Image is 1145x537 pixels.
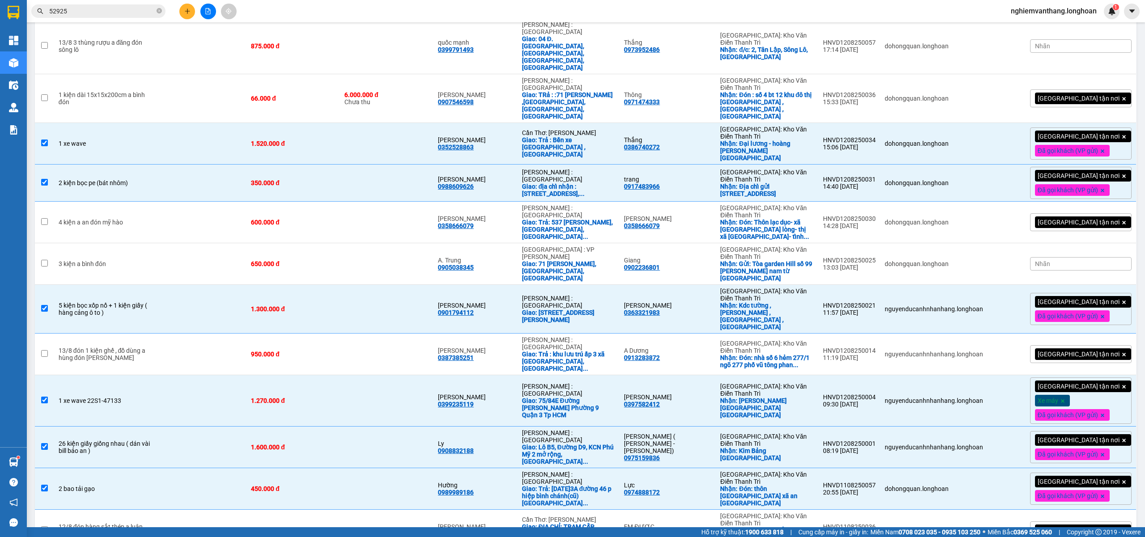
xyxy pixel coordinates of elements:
div: ANH HUỲNH [438,523,513,530]
div: Giao: địa chỉ nhận : 591/10 Trần Xuân Soạn, phường Tân Hưng, Quận 7, Tp. Hồ Chí Minh [522,183,615,197]
div: [PERSON_NAME] : [GEOGRAPHIC_DATA] [522,77,615,91]
span: Nhãn [1035,260,1050,267]
span: Đã gọi khách (VP gửi) [1038,492,1098,500]
span: ... [583,499,588,507]
div: [GEOGRAPHIC_DATA]: Kho Văn Điển Thanh Trì [720,383,814,397]
img: warehouse-icon [9,103,18,112]
div: 6.000.000 đ [344,91,429,98]
img: solution-icon [9,125,18,135]
span: search [37,8,43,14]
div: [PERSON_NAME] : [GEOGRAPHIC_DATA] [522,471,615,485]
img: logo-vxr [8,6,19,19]
span: Đã gọi khách (VP gửi) [1038,450,1098,458]
sup: 1 [17,456,20,459]
div: 0907546598 [438,98,474,106]
div: HNVD1108250036 [823,523,876,530]
div: [PERSON_NAME] : [GEOGRAPHIC_DATA] [522,383,615,397]
div: Nhận: Kim Bảng Hà Nam [720,447,814,461]
span: close-circle [157,8,162,13]
span: [GEOGRAPHIC_DATA] tận nơi [1038,382,1120,390]
div: HNVD1208250001 [823,440,876,447]
span: 1 [1114,4,1117,10]
div: Nhận: Địa chỉ gửi số 8 đường thanh Bình, p lộ hạ , nam định [720,183,814,197]
span: close-circle [157,7,162,16]
div: Chưa thu [344,91,429,106]
div: 1 xe wave [59,140,151,147]
div: HNVD1208250004 [823,393,876,401]
div: [PERSON_NAME] : [GEOGRAPHIC_DATA] [522,169,615,183]
div: Cần Thơ: [PERSON_NAME] [522,129,615,136]
div: Giao: Trả: 12/11/3A đường 46 p hiệp bình chánh(cũ) tp Thủ Đức Tp HCM [522,485,615,507]
span: | [790,527,792,537]
div: 3 kiện a bình đón [59,260,151,267]
div: 1.600.000 đ [251,444,335,451]
div: nguyenducanhnhanhang.longhoan [885,305,983,313]
span: Xe máy [1038,397,1058,405]
div: [GEOGRAPHIC_DATA]: Kho Văn Điển Thanh Trì [720,433,814,447]
div: Cần Thơ: [PERSON_NAME] [522,516,615,523]
div: Thanh Trà [438,176,513,183]
span: Đã gọi khách (VP gửi) [1038,411,1098,419]
div: [PERSON_NAME] : [GEOGRAPHIC_DATA] [522,336,615,351]
div: 5 kiện bọc xốp nổ + 1 kiện giấy ( hàng cảng ô to ) [59,302,151,316]
strong: 1900 633 818 [745,529,784,536]
div: nguyễn thành nghĩa [438,347,513,354]
span: message [9,518,18,527]
div: 11:57 [DATE] [823,309,876,316]
div: 0973952486 [624,46,660,53]
span: Cung cấp máy in - giấy in: [798,527,868,537]
span: notification [9,498,18,507]
div: Truong Tu Linh [624,215,711,222]
div: trang [624,176,711,183]
span: file-add [205,8,211,14]
sup: 1 [1113,4,1119,10]
div: HNVD1208250014 [823,347,876,354]
div: 14:28 [DATE] [823,222,876,229]
div: 0387385251 [438,354,474,361]
div: Nhận: Đại lương - hoàng diệu - gia Lộc - Hải dương [720,140,814,161]
span: Đã gọi khách (VP gửi) [1038,186,1098,194]
div: dohongquan.longhoan [885,95,983,102]
div: [GEOGRAPHIC_DATA]: Kho Văn Điển Thanh Trì [720,126,814,140]
img: icon-new-feature [1108,7,1116,15]
span: Hỗ trợ kỹ thuật: [701,527,784,537]
div: 14:40 [DATE] [823,183,876,190]
div: [GEOGRAPHIC_DATA]: Kho Văn Điển Thanh Trì [720,471,814,485]
div: 650.000 đ [251,260,335,267]
span: ... [583,458,588,465]
span: plus [184,8,191,14]
span: [GEOGRAPHIC_DATA] tận nơi [1038,94,1120,102]
div: nguyenducanhnhanhang.longhoan [885,397,983,404]
div: Thắng [624,136,711,144]
div: Giao: Trả: 537 Nguyễn Duy Trinh, Phường Bình Trưng Tây, Thủ Đức, Hồ Chí Minh [522,219,615,240]
div: hoàng thuận [438,136,513,144]
div: [GEOGRAPHIC_DATA]: Kho Văn Điển Thanh Trì [720,288,814,302]
div: 2 bao tải gạo [59,485,151,492]
div: [GEOGRAPHIC_DATA] : VP [PERSON_NAME] [522,246,615,260]
div: 0971474333 [624,98,660,106]
div: 350.000 đ [251,179,335,186]
div: 0905038345 [438,264,474,271]
div: dohongquan.longhoan [885,527,983,534]
div: HNVD1208250036 [823,91,876,98]
div: 0399235119 [438,401,474,408]
div: 0386740272 [624,144,660,151]
button: caret-down [1124,4,1140,19]
div: 1.270.000 đ [251,397,335,404]
div: 900.000 đ [251,527,335,534]
div: Nhận: Kdc tường , p văn an , TP chí Linh , Hải dương [720,302,814,330]
div: 1 xe wave 22S1-47133 [59,397,151,404]
div: [GEOGRAPHIC_DATA]: Kho Văn Điển Thanh Trì [720,340,814,354]
div: dohongquan.longhoan [885,179,983,186]
div: 08:19 [DATE] [823,447,876,454]
div: dohongquan.longhoan [885,140,983,147]
span: ... [804,233,809,240]
strong: 0369 525 060 [1014,529,1052,536]
span: [GEOGRAPHIC_DATA] tận nơi [1038,478,1120,486]
div: 0363321983 [624,309,660,316]
div: Nhận: Đón: thôn kim châu 2 xã an châu đông hưng thái bình [720,485,814,507]
div: 875.000 đ [251,42,335,50]
img: warehouse-icon [9,457,18,467]
div: Quang Thái [624,302,711,309]
div: 11:19 [DATE] [823,354,876,361]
